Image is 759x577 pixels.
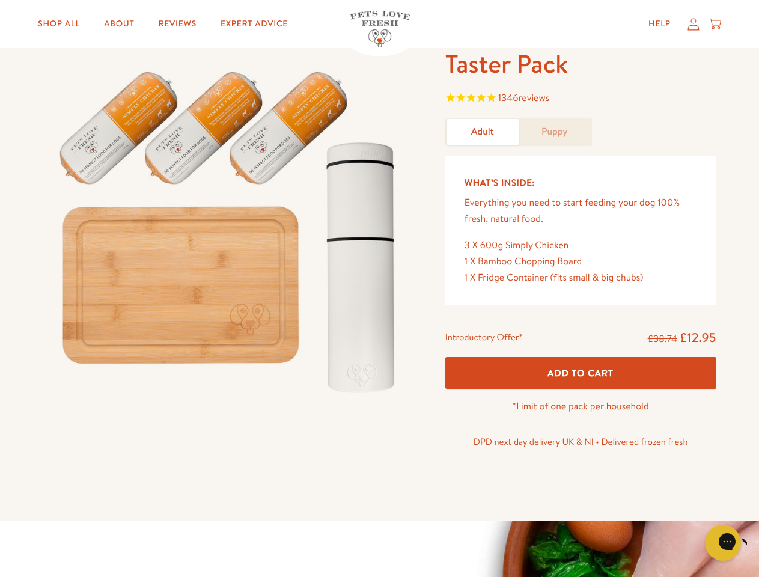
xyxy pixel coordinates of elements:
[28,12,90,36] a: Shop All
[445,90,716,108] span: Rated 4.8 out of 5 stars 1346 reviews
[445,398,716,415] p: *Limit of one pack per household
[465,255,582,268] span: 1 X Bamboo Chopping Board
[350,11,410,47] img: Pets Love Fresh
[465,175,697,191] h5: What’s Inside:
[445,329,523,347] div: Introductory Offer*
[447,119,519,145] a: Adult
[465,237,697,254] div: 3 X 600g Simply Chicken
[445,434,716,450] p: DPD next day delivery UK & NI • Delivered frozen fresh
[498,91,549,105] span: 1346 reviews
[445,357,716,389] button: Add To Cart
[498,99,747,523] iframe: Gorgias live chat window
[211,12,297,36] a: Expert Advice
[465,270,697,286] div: 1 X Fridge Container (fits small & big chubs)
[518,91,549,105] span: reviews
[639,12,680,36] a: Help
[445,47,716,81] h1: Taster Pack
[94,12,144,36] a: About
[43,47,416,406] img: Taster Pack - Adult
[465,195,697,227] p: Everything you need to start feeding your dog 100% fresh, natural food.
[699,521,747,565] iframe: Gorgias live chat messenger
[148,12,206,36] a: Reviews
